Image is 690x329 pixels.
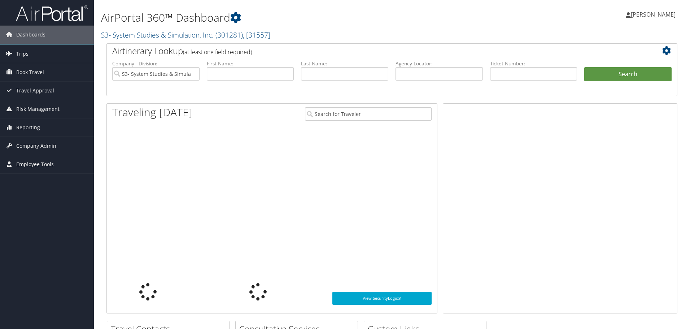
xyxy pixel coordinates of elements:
[112,45,624,57] h2: Airtinerary Lookup
[305,107,432,121] input: Search for Traveler
[183,48,252,56] span: (at least one field required)
[584,67,672,82] button: Search
[631,10,676,18] span: [PERSON_NAME]
[112,60,200,67] label: Company - Division:
[16,5,88,22] img: airportal-logo.png
[490,60,577,67] label: Ticket Number:
[101,10,489,25] h1: AirPortal 360™ Dashboard
[301,60,388,67] label: Last Name:
[101,30,270,40] a: S3- System Studies & Simulation, Inc.
[16,45,29,63] span: Trips
[215,30,243,40] span: ( 301281 )
[16,100,60,118] span: Risk Management
[243,30,270,40] span: , [ 31557 ]
[16,82,54,100] span: Travel Approval
[16,118,40,137] span: Reporting
[207,60,294,67] label: First Name:
[16,155,54,173] span: Employee Tools
[16,63,44,81] span: Book Travel
[396,60,483,67] label: Agency Locator:
[332,292,432,305] a: View SecurityLogic®
[16,137,56,155] span: Company Admin
[16,26,45,44] span: Dashboards
[626,4,683,25] a: [PERSON_NAME]
[112,105,192,120] h1: Traveling [DATE]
